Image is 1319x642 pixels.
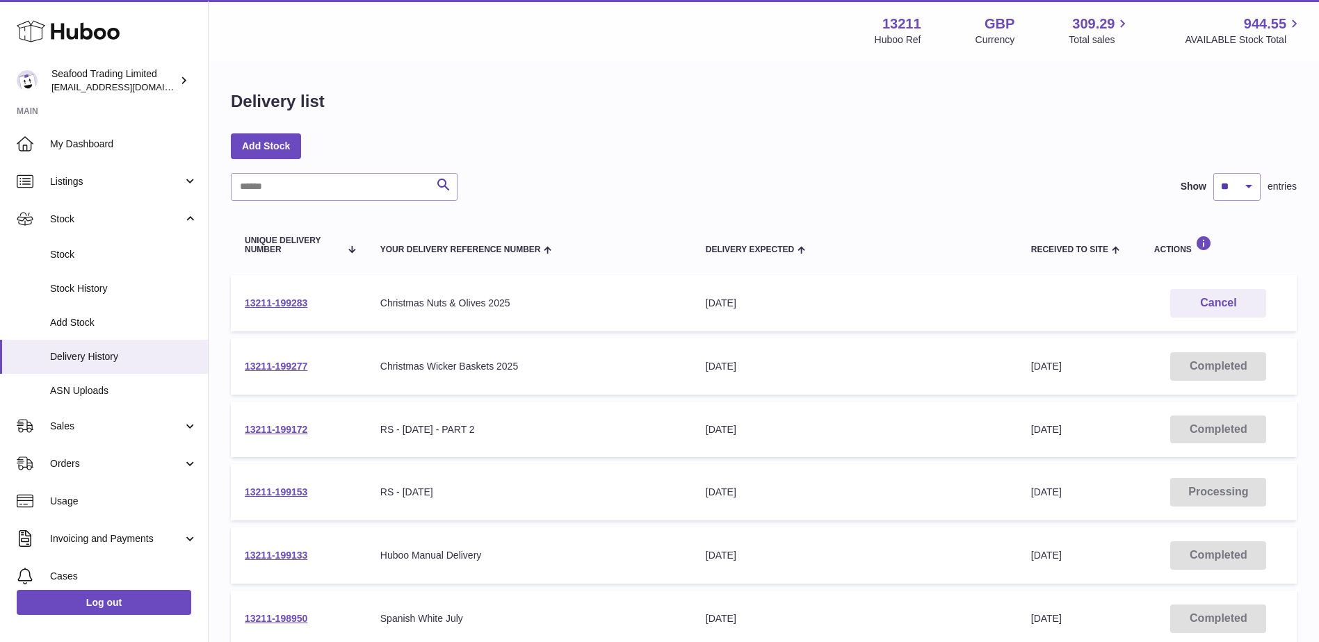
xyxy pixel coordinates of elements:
[245,486,307,497] a: 13211-199153
[1069,33,1131,47] span: Total sales
[245,550,307,561] a: 13211-199133
[50,175,183,188] span: Listings
[1154,236,1283,254] div: Actions
[875,33,921,47] div: Huboo Ref
[1072,15,1115,33] span: 309.29
[380,423,678,436] div: RS - [DATE] - PART 2
[50,457,183,470] span: Orders
[231,133,301,158] a: Add Stock
[231,90,325,113] h1: Delivery list
[985,15,1014,33] strong: GBP
[1031,361,1062,372] span: [DATE]
[50,213,183,226] span: Stock
[245,236,340,254] span: Unique Delivery Number
[1031,486,1062,497] span: [DATE]
[50,138,197,151] span: My Dashboard
[51,81,204,92] span: [EMAIL_ADDRESS][DOMAIN_NAME]
[1268,180,1297,193] span: entries
[50,384,197,397] span: ASN Uploads
[245,613,307,624] a: 13211-198950
[17,70,38,91] img: online@rickstein.com
[380,549,678,562] div: Huboo Manual Delivery
[50,316,197,329] span: Add Stock
[1031,245,1108,254] span: Received to Site
[380,297,678,310] div: Christmas Nuts & Olives 2025
[50,532,183,545] span: Invoicing and Payments
[380,486,678,499] div: RS - [DATE]
[380,360,678,373] div: Christmas Wicker Baskets 2025
[245,361,307,372] a: 13211-199277
[706,360,1003,373] div: [DATE]
[51,67,177,94] div: Seafood Trading Limited
[1185,15,1302,47] a: 944.55 AVAILABLE Stock Total
[50,570,197,583] span: Cases
[17,590,191,615] a: Log out
[706,612,1003,625] div: [DATE]
[706,549,1003,562] div: [DATE]
[1031,424,1062,435] span: [DATE]
[380,245,541,254] span: Your Delivery Reference Number
[1185,33,1302,47] span: AVAILABLE Stock Total
[1031,550,1062,561] span: [DATE]
[976,33,1015,47] div: Currency
[380,612,678,625] div: Spanish White July
[50,495,197,508] span: Usage
[706,245,794,254] span: Delivery Expected
[50,420,183,433] span: Sales
[1181,180,1206,193] label: Show
[1069,15,1131,47] a: 309.29 Total sales
[1031,613,1062,624] span: [DATE]
[706,486,1003,499] div: [DATE]
[1170,289,1266,318] button: Cancel
[245,297,307,308] a: 13211-199283
[245,424,307,435] a: 13211-199172
[50,282,197,295] span: Stock History
[706,423,1003,436] div: [DATE]
[882,15,921,33] strong: 13211
[50,248,197,261] span: Stock
[1244,15,1286,33] span: 944.55
[706,297,1003,310] div: [DATE]
[50,350,197,363] span: Delivery History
